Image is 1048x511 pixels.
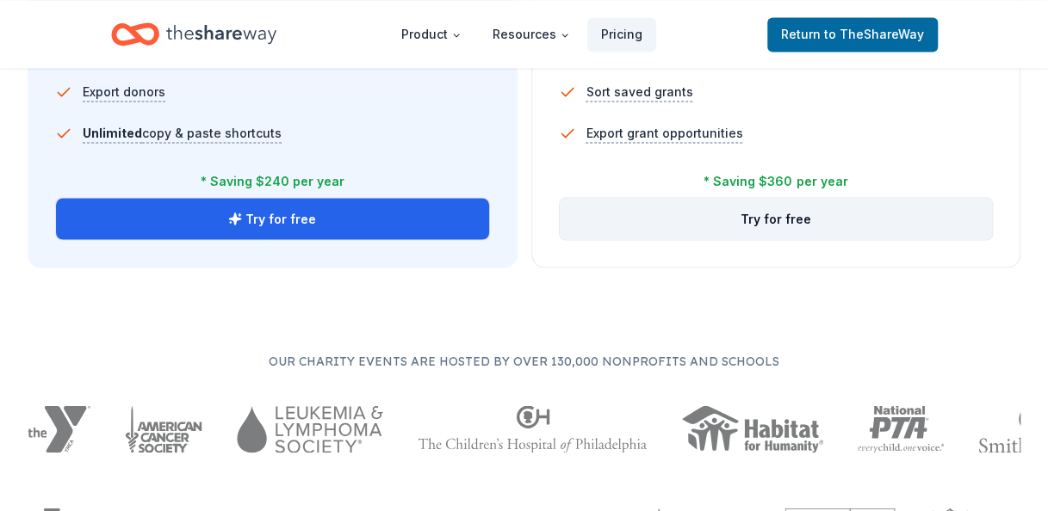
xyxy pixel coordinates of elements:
span: Sort saved grants [586,82,693,102]
span: Export donors [83,82,165,102]
button: Try for free [560,198,993,239]
a: Pricing [587,17,656,52]
button: Product [388,17,475,52]
img: Leukemia & Lymphoma Society [237,405,382,453]
div: * Saving $360 per year [704,170,847,191]
img: American Cancer Society [125,405,203,453]
nav: Main [388,14,656,54]
p: Our charity events are hosted by over 130,000 nonprofits and schools [28,350,1020,371]
div: * Saving $240 per year [201,170,344,191]
span: Export grant opportunities [586,123,743,144]
img: The Children's Hospital of Philadelphia [418,405,647,453]
button: Resources [479,17,584,52]
button: Try for free [56,198,489,239]
img: YMCA [28,405,90,453]
span: to TheShareWay [824,27,924,41]
span: Return [781,24,924,45]
a: Returnto TheShareWay [767,17,938,52]
img: Habitat for Humanity [681,405,823,453]
span: Unlimited [83,126,142,140]
span: copy & paste shortcuts [83,126,282,140]
a: Home [111,14,276,54]
img: National PTA [858,405,945,453]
